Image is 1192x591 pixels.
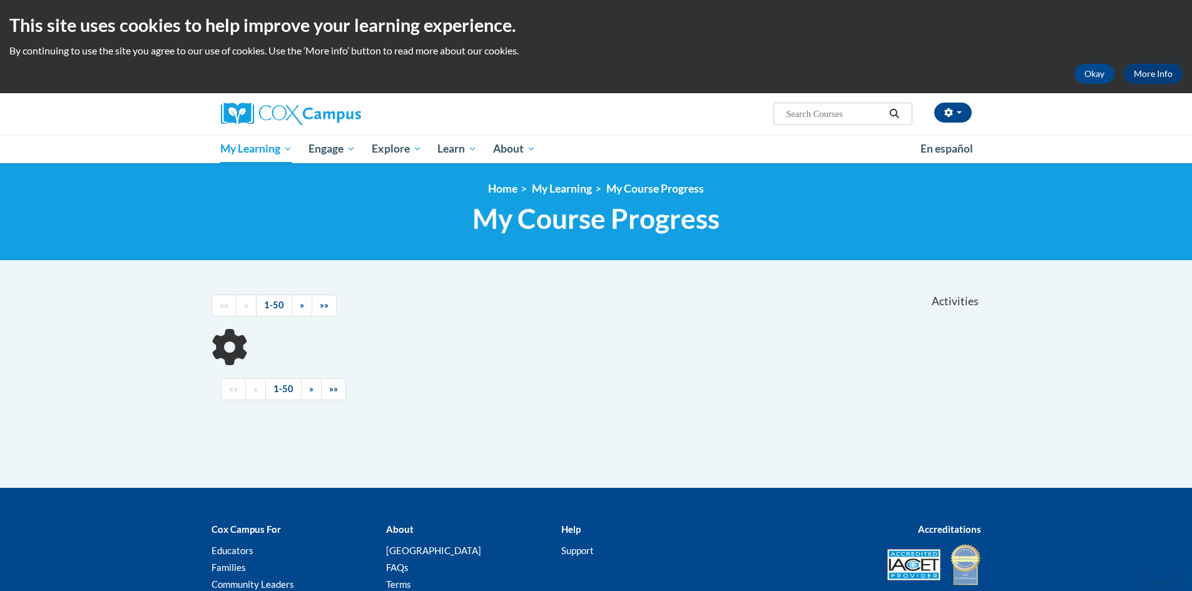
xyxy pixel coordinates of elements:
span: My Learning [220,141,292,156]
span: Learn [437,141,477,156]
span: » [300,300,304,310]
a: Cox Campus [221,103,459,125]
a: My Course Progress [606,182,704,195]
button: Account Settings [934,103,972,123]
span: Explore [372,141,422,156]
span: « [244,300,248,310]
span: « [253,383,258,394]
a: My Learning [532,182,592,195]
a: En español [912,136,981,162]
b: Help [561,523,581,535]
img: Cox Campus [221,103,361,125]
img: IDA® Accredited [950,543,981,587]
a: Previous [245,378,266,400]
a: Terms [386,578,411,590]
iframe: Button to launch messaging window [1142,541,1182,581]
a: Support [561,545,594,556]
a: Educators [211,545,253,556]
span: Activities [932,295,979,308]
a: 1-50 [265,378,302,400]
a: FAQs [386,562,409,573]
button: Okay [1074,64,1114,84]
a: [GEOGRAPHIC_DATA] [386,545,481,556]
a: More Info [1124,64,1183,84]
span: Engage [308,141,355,156]
span: About [493,141,536,156]
a: My Learning [213,134,301,163]
p: By continuing to use the site you agree to our use of cookies. Use the ‘More info’ button to read... [9,44,1183,58]
a: End [321,378,346,400]
a: Begining [221,378,246,400]
span: En español [920,142,973,155]
a: About [485,134,544,163]
a: Community Leaders [211,578,294,590]
span: »» [320,300,329,310]
span: »» [329,383,338,394]
a: Home [488,182,517,195]
a: Previous [236,295,257,316]
a: 1-50 [256,295,292,316]
a: End [312,295,337,316]
button: Search [885,106,904,121]
a: Explore [364,134,430,163]
a: Begining [211,295,237,316]
img: Accredited IACET® Provider [887,549,940,580]
b: Cox Campus For [211,523,281,535]
a: Families [211,562,246,573]
a: Engage [300,134,364,163]
a: Next [301,378,322,400]
span: «« [229,383,238,394]
a: Learn [429,134,485,163]
h2: This site uses cookies to help improve your learning experience. [9,13,1183,38]
span: «« [220,300,228,310]
div: Main menu [202,134,991,163]
span: My Course Progress [472,202,720,235]
input: Search Courses [785,106,885,121]
b: Accreditations [918,523,981,535]
b: About [386,523,414,535]
a: Next [292,295,312,316]
span: » [309,383,313,394]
